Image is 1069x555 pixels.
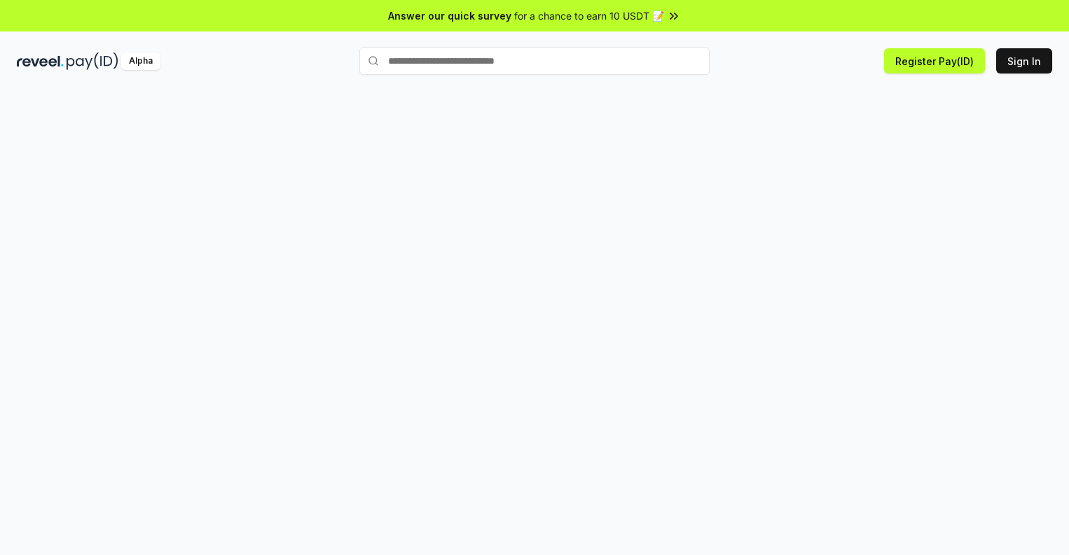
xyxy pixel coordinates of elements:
[388,8,511,23] span: Answer our quick survey
[67,52,118,70] img: pay_id
[514,8,664,23] span: for a chance to earn 10 USDT 📝
[121,52,160,70] div: Alpha
[996,48,1052,73] button: Sign In
[884,48,985,73] button: Register Pay(ID)
[17,52,64,70] img: reveel_dark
